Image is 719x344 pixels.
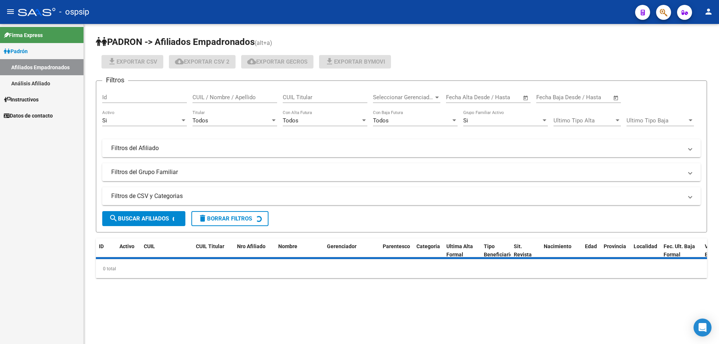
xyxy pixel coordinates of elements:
[536,94,561,101] input: Start date
[383,243,410,249] span: Parentesco
[119,243,134,249] span: Activo
[446,94,470,101] input: Start date
[109,215,169,222] span: Buscar Afiliados
[59,4,89,20] span: - ospsip
[175,58,230,65] span: Exportar CSV 2
[627,117,687,124] span: Ultimo Tipo Baja
[631,238,661,263] datatable-header-cell: Localidad
[193,238,234,263] datatable-header-cell: CUIL Titular
[325,58,385,65] span: Exportar Bymovi
[247,57,256,66] mat-icon: cloud_download
[111,168,683,176] mat-panel-title: Filtros del Grupo Familiar
[234,238,275,263] datatable-header-cell: Nro Afiliado
[4,47,28,55] span: Padrón
[325,57,334,66] mat-icon: file_download
[198,215,252,222] span: Borrar Filtros
[380,238,413,263] datatable-header-cell: Parentesco
[107,57,116,66] mat-icon: file_download
[102,211,185,226] button: Buscar Afiliados
[283,117,298,124] span: Todos
[102,163,701,181] mat-expansion-panel-header: Filtros del Grupo Familiar
[514,243,532,258] span: Sit. Revista
[612,94,621,102] button: Open calendar
[522,94,530,102] button: Open calendar
[664,243,695,258] span: Fec. Ult. Baja Formal
[604,243,626,249] span: Provincia
[582,238,601,263] datatable-header-cell: Edad
[634,243,657,249] span: Localidad
[111,192,683,200] mat-panel-title: Filtros de CSV y Categorias
[585,243,597,249] span: Edad
[111,144,683,152] mat-panel-title: Filtros del Afiliado
[694,319,712,337] div: Open Intercom Messenger
[4,112,53,120] span: Datos de contacto
[541,238,582,263] datatable-header-cell: Nacimiento
[481,238,511,263] datatable-header-cell: Tipo Beneficiario
[463,117,468,124] span: Si
[601,238,631,263] datatable-header-cell: Provincia
[484,243,513,258] span: Tipo Beneficiario
[255,39,272,46] span: (alt+a)
[107,58,157,65] span: Exportar CSV
[4,31,43,39] span: Firma Express
[141,238,182,263] datatable-header-cell: CUIL
[198,214,207,223] mat-icon: delete
[144,243,155,249] span: CUIL
[102,139,701,157] mat-expansion-panel-header: Filtros del Afiliado
[99,243,104,249] span: ID
[373,117,389,124] span: Todos
[102,117,107,124] span: Si
[96,259,707,278] div: 0 total
[413,238,443,263] datatable-header-cell: Categoria
[373,94,434,101] span: Seleccionar Gerenciador
[169,55,236,69] button: Exportar CSV 2
[196,243,224,249] span: CUIL Titular
[192,117,208,124] span: Todos
[191,211,269,226] button: Borrar Filtros
[661,238,702,263] datatable-header-cell: Fec. Ult. Baja Formal
[443,238,481,263] datatable-header-cell: Ultima Alta Formal
[96,238,116,263] datatable-header-cell: ID
[101,55,163,69] button: Exportar CSV
[511,238,541,263] datatable-header-cell: Sit. Revista
[319,55,391,69] button: Exportar Bymovi
[109,214,118,223] mat-icon: search
[175,57,184,66] mat-icon: cloud_download
[327,243,357,249] span: Gerenciador
[237,243,266,249] span: Nro Afiliado
[96,37,255,47] span: PADRON -> Afiliados Empadronados
[247,58,307,65] span: Exportar GECROS
[704,7,713,16] mat-icon: person
[446,243,473,258] span: Ultima Alta Formal
[477,94,513,101] input: End date
[241,55,313,69] button: Exportar GECROS
[416,243,440,249] span: Categoria
[324,238,369,263] datatable-header-cell: Gerenciador
[102,187,701,205] mat-expansion-panel-header: Filtros de CSV y Categorias
[275,238,324,263] datatable-header-cell: Nombre
[567,94,604,101] input: End date
[553,117,614,124] span: Ultimo Tipo Alta
[544,243,571,249] span: Nacimiento
[4,95,39,104] span: Instructivos
[116,238,141,263] datatable-header-cell: Activo
[102,75,128,85] h3: Filtros
[278,243,297,249] span: Nombre
[6,7,15,16] mat-icon: menu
